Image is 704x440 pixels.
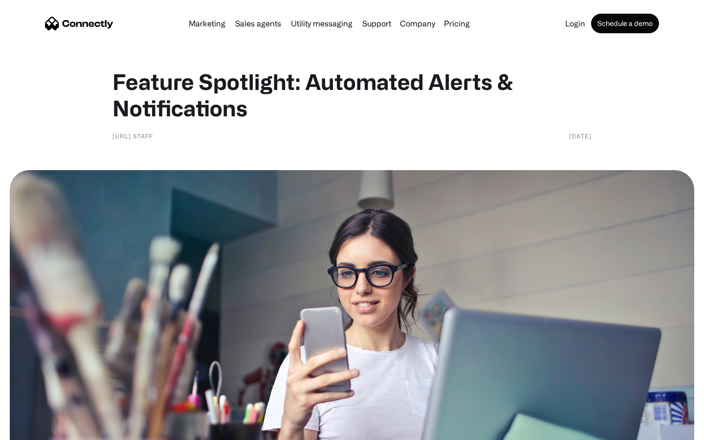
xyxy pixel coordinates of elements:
a: Sales agents [231,20,285,27]
h1: Feature Spotlight: Automated Alerts & Notifications [112,68,592,121]
a: Schedule a demo [591,14,659,33]
a: Marketing [185,20,229,27]
div: [DATE] [569,131,592,141]
div: [URL] staff [112,131,153,141]
a: Pricing [440,20,474,27]
a: Support [358,20,395,27]
a: Login [561,20,589,27]
a: Utility messaging [287,20,356,27]
ul: Language list [20,423,59,437]
div: Company [400,17,435,30]
aside: Language selected: English [10,423,59,437]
